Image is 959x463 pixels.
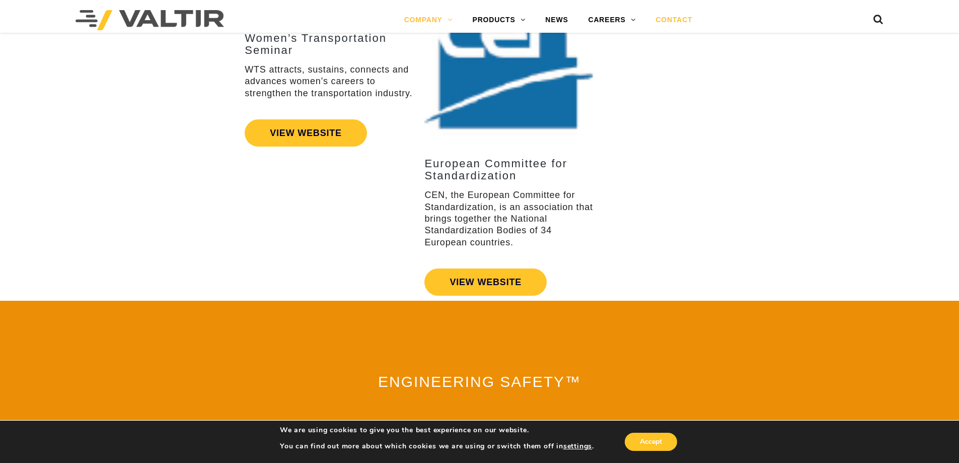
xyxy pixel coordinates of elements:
[424,269,547,296] a: VIEW WEBSITE
[424,158,594,182] h3: European Committee for Standardization
[378,373,581,390] span: ENGINEERING SAFETY™
[245,64,414,99] p: WTS attracts, sustains, connects and advances women’s careers to strengthen the transportation in...
[625,433,677,451] button: Accept
[245,32,414,56] h3: Women’s Transportation Seminar
[280,442,594,451] p: You can find out more about which cookies we are using or switch them off in .
[394,10,463,30] a: COMPANY
[535,10,578,30] a: NEWS
[280,426,594,435] p: We are using cookies to give you the best experience on our website.
[645,10,702,30] a: CONTACT
[578,10,646,30] a: CAREERS
[463,10,536,30] a: PRODUCTS
[245,119,367,147] a: VIEW WEBSITE
[76,10,224,30] img: Valtir
[563,442,592,451] button: settings
[424,189,594,248] p: CEN, the European Committee for Standardization, is an association that brings together the Natio...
